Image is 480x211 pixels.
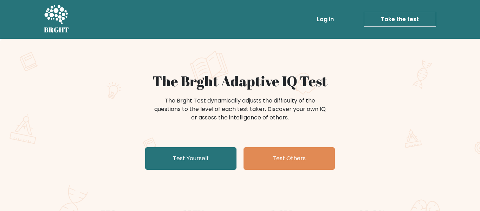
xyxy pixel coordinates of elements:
[364,12,436,27] a: Take the test
[44,3,69,36] a: BRGHT
[314,12,337,26] a: Log in
[152,97,328,122] div: The Brght Test dynamically adjusts the difficulty of the questions to the level of each test take...
[44,26,69,34] h5: BRGHT
[69,73,411,89] h1: The Brght Adaptive IQ Test
[145,147,236,170] a: Test Yourself
[244,147,335,170] a: Test Others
